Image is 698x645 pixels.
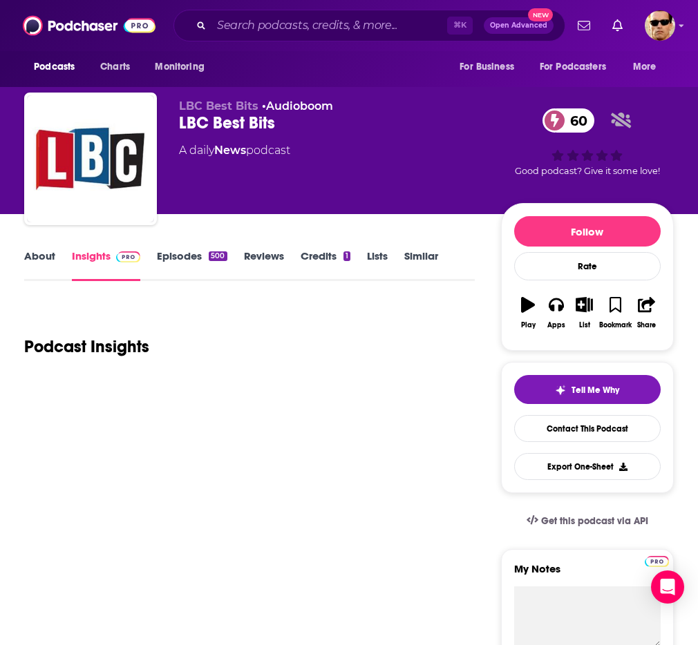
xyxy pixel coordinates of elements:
img: User Profile [645,10,675,41]
button: Open AdvancedNew [484,17,554,34]
h1: Podcast Insights [24,336,149,357]
div: 500 [209,251,227,261]
a: Charts [91,54,138,80]
span: Logged in as karldevries [645,10,675,41]
div: A daily podcast [179,142,290,159]
span: For Business [460,57,514,77]
button: open menu [623,54,674,80]
span: Charts [100,57,130,77]
div: 1 [343,251,350,261]
a: Similar [404,249,438,281]
label: My Notes [514,562,661,586]
img: Podchaser Pro [116,251,140,262]
span: LBC Best Bits [179,99,258,113]
span: Monitoring [155,57,204,77]
button: Play [514,288,543,338]
span: New [528,8,553,21]
div: Share [637,321,656,329]
button: open menu [531,54,626,80]
button: Export One-Sheet [514,453,661,480]
button: open menu [145,54,222,80]
a: 60 [543,108,594,133]
a: InsightsPodchaser Pro [72,249,140,281]
img: tell me why sparkle [555,385,566,396]
a: Pro website [645,554,669,567]
span: Get this podcast via API [541,515,648,527]
button: Show profile menu [645,10,675,41]
a: Show notifications dropdown [607,14,628,37]
span: More [633,57,657,77]
button: tell me why sparkleTell Me Why [514,375,661,404]
div: Rate [514,252,661,280]
button: open menu [450,54,531,80]
span: 60 [556,108,594,133]
div: List [579,321,590,329]
div: Search podcasts, credits, & more... [173,10,565,41]
a: Reviews [244,249,284,281]
a: Show notifications dropdown [572,14,596,37]
a: Episodes500 [157,249,227,281]
input: Search podcasts, credits, & more... [211,15,447,37]
button: Bookmark [598,288,632,338]
span: Tell Me Why [572,385,619,396]
div: Play [521,321,536,329]
span: Good podcast? Give it some love! [515,166,660,176]
a: Lists [367,249,388,281]
img: LBC Best Bits [27,95,154,222]
a: About [24,249,55,281]
button: Share [632,288,661,338]
span: ⌘ K [447,17,473,35]
div: Open Intercom Messenger [651,570,684,604]
button: List [570,288,598,338]
div: Bookmark [599,321,632,329]
button: Apps [543,288,571,338]
span: • [262,99,333,113]
div: 60Good podcast? Give it some love! [501,99,674,185]
button: open menu [24,54,93,80]
div: Apps [547,321,565,329]
button: Follow [514,216,661,247]
img: Podchaser - Follow, Share and Rate Podcasts [23,12,155,39]
img: Podchaser Pro [645,556,669,567]
a: Audioboom [266,99,333,113]
span: For Podcasters [540,57,606,77]
a: Get this podcast via API [516,504,659,538]
a: Contact This Podcast [514,415,661,442]
span: Open Advanced [490,22,547,29]
span: Podcasts [34,57,75,77]
a: Credits1 [301,249,350,281]
a: News [214,144,246,157]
